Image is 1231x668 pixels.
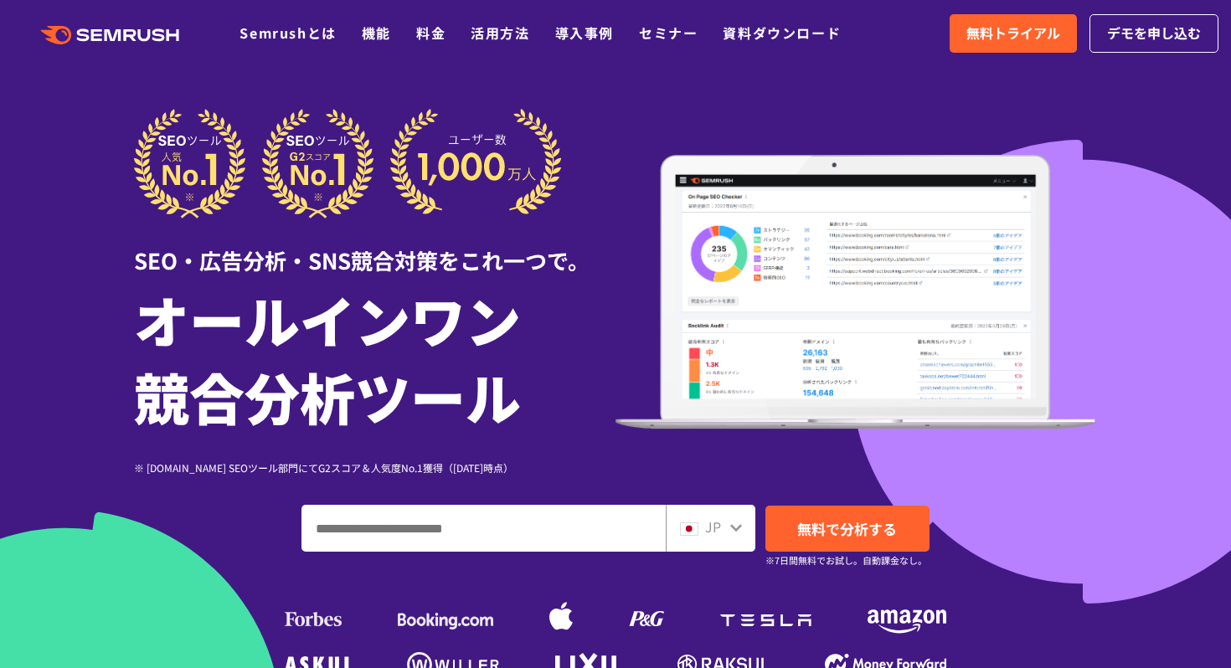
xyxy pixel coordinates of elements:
[1107,23,1201,44] span: デモを申し込む
[302,506,665,551] input: ドメイン、キーワードまたはURLを入力してください
[416,23,446,43] a: 料金
[134,460,615,475] div: ※ [DOMAIN_NAME] SEOツール部門にてG2スコア＆人気度No.1獲得（[DATE]時点）
[705,516,721,537] span: JP
[765,552,927,568] small: ※7日間無料でお試し。自動課金なし。
[134,218,615,276] div: SEO・広告分析・SNS競合対策をこれ一つで。
[966,23,1060,44] span: 無料トライアル
[765,506,930,552] a: 無料で分析する
[240,23,336,43] a: Semrushとは
[639,23,698,43] a: セミナー
[950,14,1077,53] a: 無料トライアル
[797,518,897,539] span: 無料で分析する
[134,280,615,434] h1: オールインワン 競合分析ツール
[1089,14,1218,53] a: デモを申し込む
[471,23,529,43] a: 活用方法
[723,23,841,43] a: 資料ダウンロード
[362,23,391,43] a: 機能
[555,23,614,43] a: 導入事例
